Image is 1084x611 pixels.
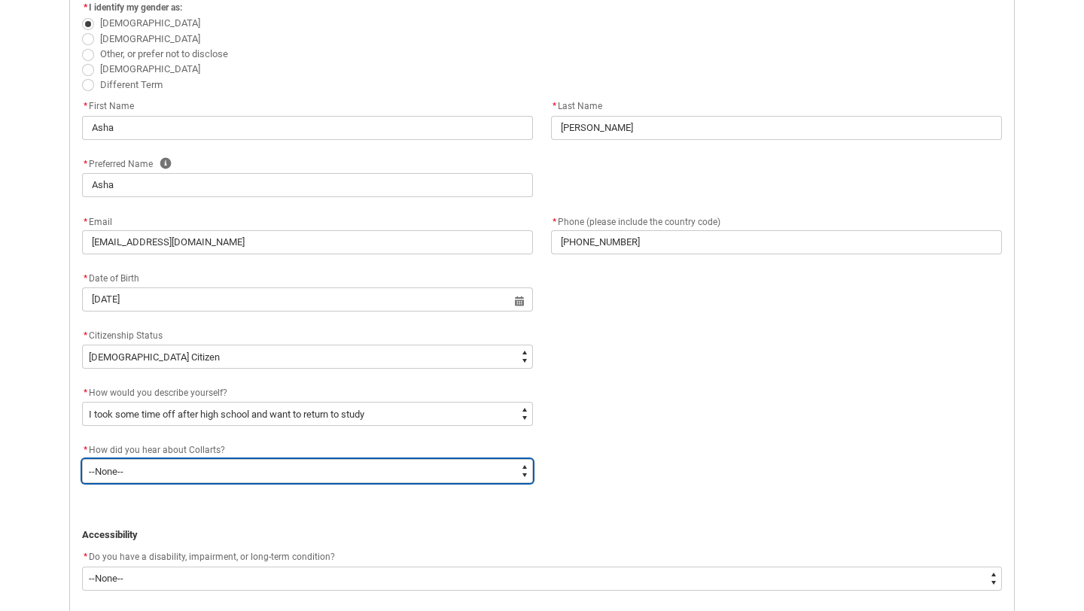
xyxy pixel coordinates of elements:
abbr: required [84,101,87,111]
input: you@example.com [82,230,533,254]
abbr: required [84,159,87,169]
strong: Accessibility [82,529,138,540]
abbr: required [84,445,87,455]
span: Do you have a disability, impairment, or long-term condition? [89,552,335,562]
span: How would you describe yourself? [89,388,227,398]
span: Last Name [551,101,602,111]
span: I identify my gender as: [89,2,182,13]
span: Other, or prefer not to disclose [100,48,228,59]
span: Preferred Name [82,159,153,169]
abbr: required [84,552,87,562]
abbr: required [84,2,87,13]
input: +61 400 000 000 [551,230,1002,254]
abbr: required [84,273,87,284]
span: Date of Birth [82,273,139,284]
span: First Name [82,101,134,111]
abbr: required [84,217,87,227]
abbr: required [553,101,556,111]
abbr: required [84,330,87,341]
span: [DEMOGRAPHIC_DATA] [100,63,200,74]
label: Email [82,212,118,229]
span: [DEMOGRAPHIC_DATA] [100,33,200,44]
span: How did you hear about Collarts? [89,445,225,455]
span: Citizenship Status [89,330,163,341]
abbr: required [553,217,556,227]
span: Different Term [100,79,163,90]
abbr: required [84,388,87,398]
label: Phone (please include the country code) [551,212,726,229]
span: [DEMOGRAPHIC_DATA] [100,17,200,29]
